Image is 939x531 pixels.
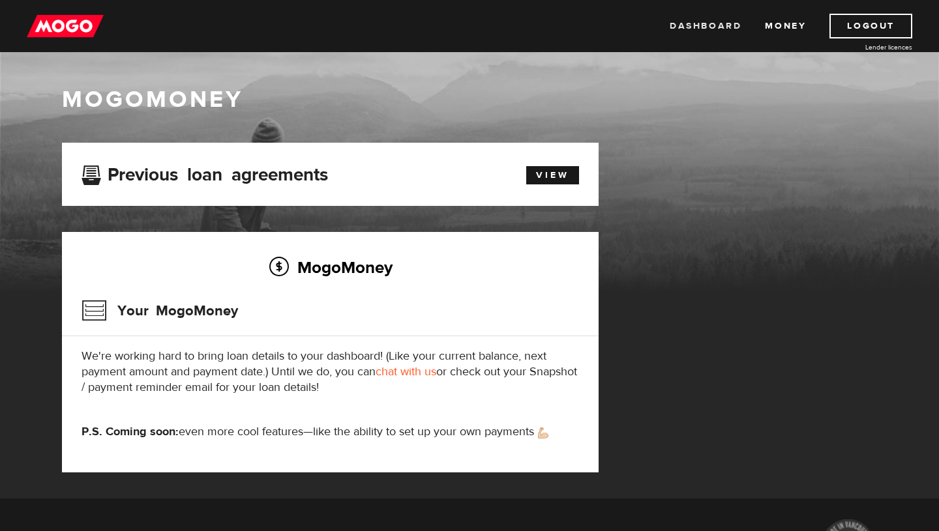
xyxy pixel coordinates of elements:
[829,14,912,38] a: Logout
[814,42,912,52] a: Lender licences
[670,14,741,38] a: Dashboard
[82,294,238,328] h3: Your MogoMoney
[82,253,579,281] h2: MogoMoney
[62,86,877,113] h1: MogoMoney
[376,364,436,379] a: chat with us
[538,427,548,438] img: strong arm emoji
[82,424,179,439] strong: P.S. Coming soon:
[526,166,579,184] a: View
[82,424,579,440] p: even more cool features—like the ability to set up your own payments
[27,14,104,38] img: mogo_logo-11ee424be714fa7cbb0f0f49df9e16ec.png
[765,14,806,38] a: Money
[82,164,328,181] h3: Previous loan agreements
[82,349,579,395] p: We're working hard to bring loan details to your dashboard! (Like your current balance, next paym...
